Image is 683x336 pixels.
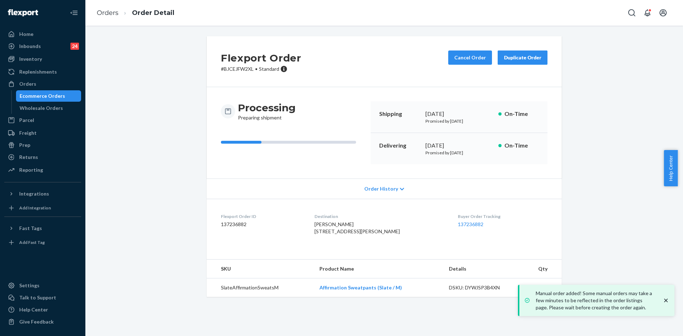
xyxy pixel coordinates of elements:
span: • [255,66,258,72]
p: Delivering [379,142,420,150]
svg: close toast [662,297,669,304]
div: Ecommerce Orders [20,92,65,100]
button: Help Center [664,150,678,186]
span: Standard [259,66,279,72]
ol: breadcrumbs [91,2,180,23]
div: Freight [19,129,37,137]
button: Integrations [4,188,81,199]
dd: 137236882 [221,221,303,228]
div: Talk to Support [19,294,56,301]
h3: Processing [238,101,296,114]
button: Give Feedback [4,316,81,327]
dt: Destination [314,213,447,219]
div: Add Integration [19,205,51,211]
div: Add Fast Tag [19,239,45,245]
div: Duplicate Order [504,54,541,61]
div: Home [19,31,33,38]
div: Inbounds [19,43,41,50]
a: Add Integration [4,202,81,214]
td: SlateAffirmationSweatsM [207,278,314,297]
button: Close Navigation [67,6,81,20]
span: [PERSON_NAME] [STREET_ADDRESS][PERSON_NAME] [314,221,400,234]
a: 137236882 [458,221,483,227]
div: Replenishments [19,68,57,75]
dt: Buyer Order Tracking [458,213,547,219]
div: Prep [19,142,30,149]
a: Order Detail [132,9,174,17]
td: 1 [521,278,562,297]
p: # BJCEJFW2XL [221,65,301,73]
a: Inbounds24 [4,41,81,52]
div: [DATE] [425,110,493,118]
div: Parcel [19,117,34,124]
a: Freight [4,127,81,139]
p: Manual order added! Some manual orders may take a few minutes to be reflected in the order listin... [536,290,655,311]
a: Settings [4,280,81,291]
div: DSKU: DYWJSP3B4XN [449,284,516,291]
a: Ecommerce Orders [16,90,81,102]
dt: Flexport Order ID [221,213,303,219]
p: Promised by [DATE] [425,118,493,124]
div: Fast Tags [19,225,42,232]
h2: Flexport Order [221,50,301,65]
a: Affirmation Sweatpants (Slate / M) [319,284,402,290]
a: Returns [4,151,81,163]
span: Order History [364,185,398,192]
a: Replenishments [4,66,81,78]
a: Help Center [4,304,81,315]
div: Give Feedback [19,318,54,325]
p: Promised by [DATE] [425,150,493,156]
div: Integrations [19,190,49,197]
div: Orders [19,80,36,87]
button: Open Search Box [625,6,639,20]
div: Help Center [19,306,48,313]
div: Settings [19,282,39,289]
div: Preparing shipment [238,101,296,121]
div: 24 [70,43,79,50]
div: Returns [19,154,38,161]
div: [DATE] [425,142,493,150]
button: Fast Tags [4,223,81,234]
button: Open account menu [656,6,670,20]
a: Wholesale Orders [16,102,81,114]
th: SKU [207,260,314,278]
p: On-Time [504,110,539,118]
a: Orders [97,9,118,17]
a: Home [4,28,81,40]
th: Product Name [314,260,443,278]
th: Qty [521,260,562,278]
a: Talk to Support [4,292,81,303]
button: Open notifications [640,6,655,20]
th: Details [443,260,521,278]
p: On-Time [504,142,539,150]
div: Inventory [19,55,42,63]
img: Flexport logo [8,9,38,16]
div: Wholesale Orders [20,105,63,112]
a: Prep [4,139,81,151]
button: Duplicate Order [498,50,547,65]
p: Shipping [379,110,420,118]
div: Reporting [19,166,43,174]
a: Parcel [4,114,81,126]
a: Orders [4,78,81,90]
button: Cancel Order [448,50,492,65]
a: Inventory [4,53,81,65]
a: Add Fast Tag [4,237,81,248]
a: Reporting [4,164,81,176]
